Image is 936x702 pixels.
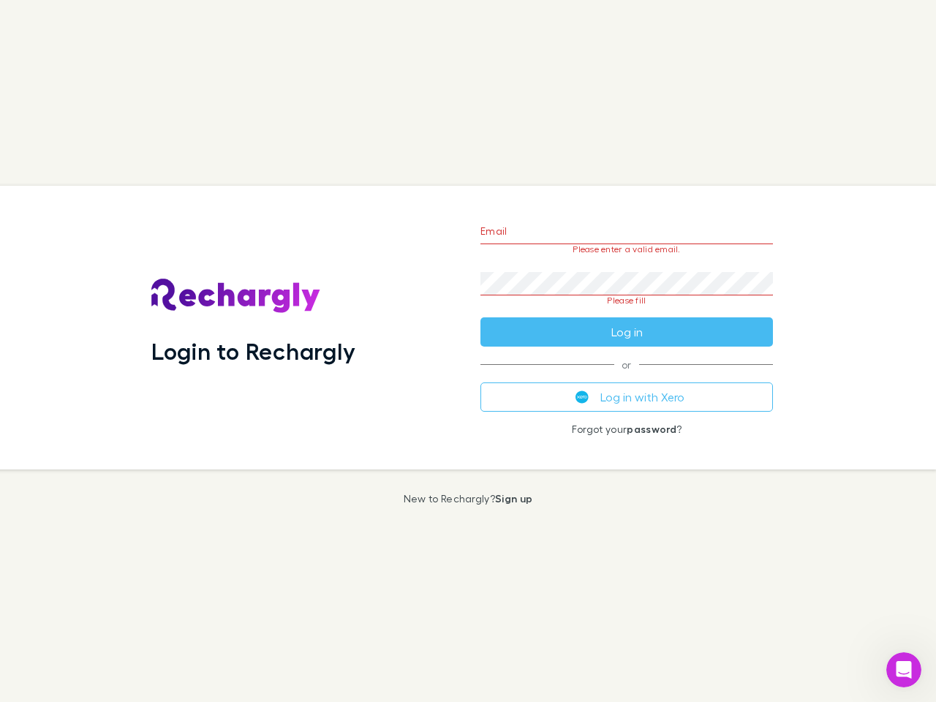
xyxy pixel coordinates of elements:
[480,244,773,254] p: Please enter a valid email.
[886,652,921,687] iframe: Intercom live chat
[480,423,773,435] p: Forgot your ?
[151,279,321,314] img: Rechargly's Logo
[151,337,355,365] h1: Login to Rechargly
[480,317,773,347] button: Log in
[495,492,532,505] a: Sign up
[575,390,589,404] img: Xero's logo
[480,364,773,365] span: or
[404,493,533,505] p: New to Rechargly?
[480,382,773,412] button: Log in with Xero
[627,423,676,435] a: password
[480,295,773,306] p: Please fill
